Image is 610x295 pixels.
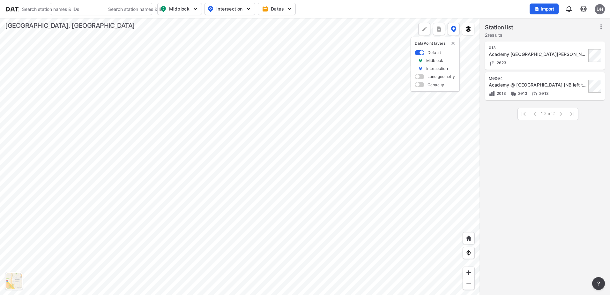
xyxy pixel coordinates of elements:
[489,76,586,81] div: M0004
[465,281,472,287] img: MAAAAAElFTkSuQmCC
[258,3,296,15] button: Dates
[596,280,601,287] span: ?
[462,23,474,35] button: External layers
[436,26,442,32] img: xqJnZQTG2JQi0x5lvmkeSNbbgIiQD62bqHG8IfrOzanD0FsRdYrij6fAAAAAElFTkSuQmCC
[530,6,562,12] a: Import
[451,26,457,32] img: data-point-layers.37681fc9.svg
[580,5,587,13] img: cids17cp3yIFEOpj3V8A9qJSH103uA521RftCD4eeui4ksIb+krbm5XvIjxD52OS6NWLn9gAAAAAElFTkSuQmCC
[465,269,472,276] img: ZvzfEJKXnyWIrJytrsY285QMwk63cM6Drc+sIAAAAASUVORK5CYII=
[489,45,586,50] div: 013
[465,235,472,241] img: +XpAUvaXAN7GudzAAAAAElFTkSuQmCC
[263,6,292,12] span: Dates
[426,66,448,71] label: Intersection
[418,58,423,63] img: marker_Midblock.5ba75e30.svg
[421,26,428,32] img: +Dz8AAAAASUVORK5CYII=
[465,250,472,256] img: zeq5HYn9AnE9l6UmnFLPAAAAAElFTkSuQmCC
[105,4,191,14] input: Search
[489,60,495,66] img: Turning count
[207,5,214,13] img: map_pin_int.54838e6b.svg
[160,5,198,13] span: Midblock
[538,91,549,96] span: 2013
[565,5,573,13] img: 8A77J+mXikMhHQAAAAASUVORK5CYII=
[530,4,559,14] button: Import
[205,3,255,15] button: Intersection
[157,3,202,15] button: Midblock
[485,23,513,32] label: Station list
[518,108,529,120] span: First Page
[533,6,555,12] span: Import
[5,272,23,290] div: Toggle basemap
[262,6,268,12] img: calendar-gold.39a51dde.svg
[463,267,475,279] div: Zoom in
[489,90,495,97] img: Volume count
[450,41,456,46] button: delete
[192,6,198,12] img: 5YPKRKmlfpI5mqlR8AD95paCi+0kK1fRFDJSaMmawlwaeJcJwk9O2fotCW5ve9gAAAAASUVORK5CYII=
[450,41,456,46] img: close-external-leyer.3061a1c7.svg
[489,51,586,57] div: Academy St & Wardlaw St/Westfield St
[534,6,539,11] img: file_add.62c1e8a2.svg
[555,108,567,120] span: Next Page
[428,82,444,87] label: Capacity
[286,6,293,12] img: 5YPKRKmlfpI5mqlR8AD95paCi+0kK1fRFDJSaMmawlwaeJcJwk9O2fotCW5ve9gAAAAASUVORK5CYII=
[428,74,455,79] label: Lane geometry
[489,82,586,88] div: Academy @ Westfield St [NB left turn onto Academy]
[245,6,252,12] img: 5YPKRKmlfpI5mqlR8AD95paCi+0kK1fRFDJSaMmawlwaeJcJwk9O2fotCW5ve9gAAAAASUVORK5CYII=
[517,91,528,96] span: 2013
[541,111,555,117] span: 1-2 of 2
[160,5,167,13] img: map_pin_mid.602f9df1.svg
[5,21,135,30] div: [GEOGRAPHIC_DATA], [GEOGRAPHIC_DATA]
[418,23,430,35] div: Polygon tool
[426,58,443,63] label: Midblock
[465,26,472,32] img: layers.ee07997e.svg
[19,4,105,14] input: Search
[433,23,445,35] button: more
[418,66,423,71] img: marker_Intersection.6861001b.svg
[207,5,251,13] span: Intersection
[415,41,456,46] p: DataPoint layers
[463,232,475,244] div: Home
[529,108,541,120] span: Previous Page
[595,4,605,14] div: DH
[531,90,538,97] img: Vehicle speed
[428,50,441,55] label: Default
[510,90,517,97] img: Vehicle class
[5,6,45,12] img: dataPointLogo.9353c09d.svg
[495,60,507,65] span: 2023
[592,277,605,290] button: more
[485,32,513,38] label: 2 results
[567,108,578,120] span: Last Page
[495,91,506,96] span: 2013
